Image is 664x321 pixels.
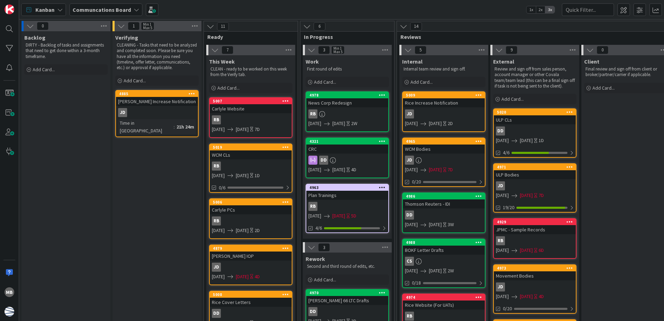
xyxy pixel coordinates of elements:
[539,192,544,199] div: 7D
[497,266,576,271] div: 4973
[520,247,533,254] span: [DATE]
[118,119,174,134] div: Time in [GEOGRAPHIC_DATA]
[503,305,512,312] span: 0/20
[306,92,388,107] div: 4978News Corp Redesign
[496,247,509,254] span: [DATE]
[219,184,225,191] span: 0/6
[405,221,418,228] span: [DATE]
[403,98,485,107] div: Rice Increase Notification
[213,99,292,104] div: 5007
[207,33,289,40] span: Ready
[306,109,388,118] div: RB
[213,200,292,205] div: 5006
[315,224,322,232] span: 4/6
[403,92,485,107] div: 5009Rice Increase Notification
[494,115,576,124] div: ULP CLs
[308,212,321,220] span: [DATE]
[307,66,388,72] p: First round of edits
[403,294,485,310] div: 4974Rice Website (For UATs)
[306,307,388,316] div: DD
[210,199,292,205] div: 5006
[209,245,292,285] a: 4879[PERSON_NAME] IOPJD[DATE][DATE]4D
[332,120,345,127] span: [DATE]
[584,58,599,65] span: Client
[494,109,576,124] div: 5020ULP CLs
[351,212,356,220] div: 5D
[539,137,544,144] div: 1D
[143,26,152,30] div: Max 5
[493,58,514,65] span: External
[448,120,453,127] div: 2D
[306,191,388,200] div: Plan Trainings
[255,172,260,179] div: 1D
[306,138,388,145] div: 4321
[306,184,388,191] div: 4963
[403,246,485,255] div: BOKF Letter Drafts
[124,77,146,84] span: Add Card...
[210,216,292,225] div: RB
[501,96,524,102] span: Add Card...
[494,265,576,271] div: 4973
[405,109,414,118] div: JD
[308,109,317,118] div: RB
[410,79,433,85] span: Add Card...
[210,104,292,113] div: Carlyle Website
[217,85,240,91] span: Add Card...
[496,137,509,144] span: [DATE]
[415,46,426,54] span: 5
[306,184,389,233] a: 4963Plan TrainingsRB[DATE][DATE]5D4/6
[306,290,388,305] div: 4970[PERSON_NAME] 66 LTC Drafts
[494,126,576,135] div: DD
[493,218,576,259] a: 4929JPMC - Sample RecordsRB[DATE][DATE]6D
[128,22,140,30] span: 1
[403,109,485,118] div: JD
[494,236,576,245] div: RB
[494,219,576,225] div: 4929
[309,93,388,98] div: 4978
[429,166,442,173] span: [DATE]
[494,265,576,280] div: 4973Movement Bodies
[406,139,485,144] div: 4965
[309,139,388,144] div: 4321
[412,279,421,287] span: 0/18
[503,149,509,156] span: 4/6
[412,178,421,186] span: 0/20
[306,255,325,262] span: Rework
[306,138,389,178] a: 4321CRCDD[DATE][DATE]4D
[212,172,225,179] span: [DATE]
[306,202,388,211] div: RB
[210,115,292,124] div: RB
[210,205,292,214] div: Carlyle PCs
[175,123,196,131] div: 21h 24m
[118,108,127,117] div: JD
[236,126,249,133] span: [DATE]
[405,156,414,165] div: JD
[494,170,576,179] div: ULP Bodies
[236,172,249,179] span: [DATE]
[210,291,292,307] div: 5008Rice Cover Letters
[306,91,389,132] a: 4978News Corp RedesignRB[DATE][DATE]2W
[119,91,198,96] div: 4885
[319,156,328,165] div: DD
[410,22,422,31] span: 14
[255,273,260,280] div: 4D
[209,97,292,138] a: 5007Carlyle WebsiteRB[DATE][DATE]7D
[210,263,292,272] div: JD
[33,66,55,73] span: Add Card...
[545,6,555,13] span: 3x
[210,98,292,104] div: 5007
[539,247,544,254] div: 6D
[403,211,485,220] div: DD
[429,267,442,274] span: [DATE]
[210,309,292,318] div: DD
[494,225,576,234] div: JPMC - Sample Records
[174,123,175,131] span: :
[403,294,485,301] div: 4974
[403,257,485,266] div: CS
[210,245,292,261] div: 4879[PERSON_NAME] IOP
[306,290,388,296] div: 4970
[448,267,454,274] div: 2W
[429,221,442,228] span: [DATE]
[212,227,225,234] span: [DATE]
[403,92,485,98] div: 5009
